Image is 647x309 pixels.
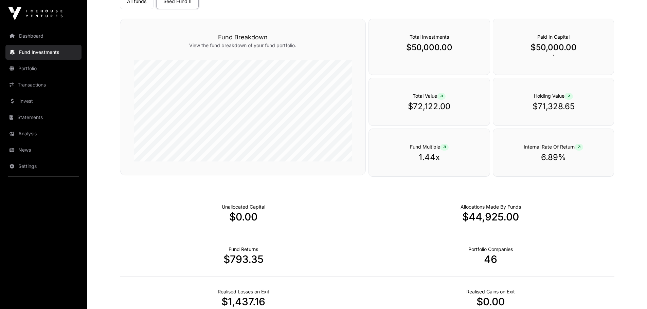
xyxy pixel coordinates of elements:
[413,93,446,99] span: Total Value
[382,101,476,112] p: $72,122.00
[367,211,614,223] p: $44,925.00
[5,77,82,92] a: Transactions
[134,33,352,42] h3: Fund Breakdown
[466,288,515,295] p: Net Realised on Positive Exits
[8,7,62,20] img: Icehouse Ventures Logo
[218,288,269,295] p: Net Realised on Negative Exits
[5,61,82,76] a: Portfolio
[382,42,476,53] p: $50,000.00
[120,295,367,308] p: $1,437.16
[134,42,352,49] p: View the fund breakdown of your fund portfolio.
[468,246,513,253] p: Number of Companies Deployed Into
[222,204,265,210] p: Cash not yet allocated
[493,19,614,75] div: `
[5,45,82,60] a: Fund Investments
[5,159,82,174] a: Settings
[120,211,367,223] p: $0.00
[461,204,521,210] p: Capital Deployed Into Companies
[410,144,449,150] span: Fund Multiple
[537,34,570,40] span: Paid In Capital
[534,93,573,99] span: Holding Value
[120,253,367,265] p: $793.35
[5,142,82,157] a: News
[507,152,600,163] p: 6.89%
[5,126,82,141] a: Analysis
[524,144,583,150] span: Internal Rate Of Return
[410,34,449,40] span: Total Investments
[367,253,614,265] p: 46
[5,28,82,43] a: Dashboard
[367,295,614,308] p: $0.00
[507,42,600,53] p: $50,000.00
[382,152,476,163] p: 1.44x
[5,110,82,125] a: Statements
[229,246,258,253] p: Realised Returns from Funds
[507,101,600,112] p: $71,328.65
[5,94,82,109] a: Invest
[613,276,647,309] iframe: Chat Widget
